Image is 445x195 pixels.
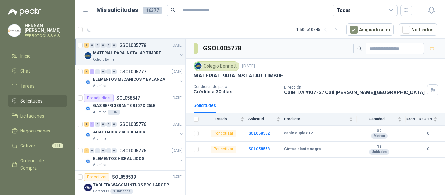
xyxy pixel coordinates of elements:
[419,146,437,152] b: 0
[101,43,106,48] div: 0
[106,122,111,127] div: 0
[52,143,63,148] span: 118
[284,85,425,90] p: Dirección
[8,177,67,189] a: Remisiones
[357,113,406,126] th: Cantidad
[337,7,351,14] div: Todas
[172,174,183,180] p: [DATE]
[95,69,100,74] div: 0
[248,113,284,126] th: Solicitud
[284,117,348,121] span: Producto
[8,125,67,137] a: Negociaciones
[20,112,44,119] span: Licitaciones
[371,133,388,139] div: Metros
[8,65,67,77] a: Chat
[96,6,138,15] h1: Mis solicitudes
[248,147,270,151] a: SOL058553
[106,43,111,48] div: 0
[194,102,216,109] div: Solicitudes
[357,46,362,51] span: search
[369,149,389,155] div: Unidades
[84,43,89,48] div: 2
[419,117,432,121] span: # COTs
[93,182,174,188] p: TABLETA WACOM INTUOS PRO LARGE PTK870K0A
[84,41,184,62] a: 2 0 0 0 0 0 GSOL005778[DATE] Company LogoMATERIAL PARA INSTALAR TIMBREColegio Bennett
[171,8,175,12] span: search
[95,43,100,48] div: 0
[84,104,92,112] img: Company Logo
[84,157,92,165] img: Company Logo
[284,131,313,136] b: cable duplex 12
[406,113,419,126] th: Docs
[20,142,35,149] span: Cotizar
[419,131,437,137] b: 0
[194,84,279,89] p: Condición de pago
[143,7,162,14] span: 16377
[93,57,116,62] p: Colegio Bennett
[93,110,106,115] p: Alumina
[399,23,437,36] button: No Leídos
[93,189,109,194] p: Caracol TV
[84,122,89,127] div: 1
[119,69,146,74] p: GSOL005777
[84,184,92,191] img: Company Logo
[194,61,239,71] div: Colegio Bennett
[20,157,61,172] span: Órdenes de Compra
[110,189,133,194] div: 8 Unidades
[93,129,145,135] p: ADAPTADOR Y REGULADOR
[84,94,114,102] div: Por adjudicar
[25,23,67,33] p: HERNAN [PERSON_NAME]
[93,136,106,141] p: Alumina
[84,68,184,89] a: 3 1 0 0 0 0 GSOL005777[DATE] Company LogoELEMENTOS MECANICOS Y BALANZAAlumina
[93,103,156,109] p: GAS REFRIGERANTE R407 X 25LB
[8,110,67,122] a: Licitaciones
[8,8,41,16] img: Logo peakr
[357,117,396,121] span: Cantidad
[284,113,357,126] th: Producto
[84,148,89,153] div: 5
[90,122,94,127] div: 1
[211,146,236,153] div: Por cotizar
[248,117,275,121] span: Solicitud
[93,156,144,162] p: ELEMENTOS HIDRAULICOS
[419,113,445,126] th: # COTs
[106,148,111,153] div: 0
[195,63,202,70] img: Company Logo
[203,113,248,126] th: Estado
[93,83,106,89] p: Alumina
[112,122,117,127] div: 0
[172,95,183,101] p: [DATE]
[8,50,67,62] a: Inicio
[112,69,117,74] div: 0
[116,96,140,100] p: SOL058547
[119,122,146,127] p: GSOL005776
[112,43,117,48] div: 0
[84,173,109,181] div: Por cotizar
[84,52,92,60] img: Company Logo
[20,97,43,104] span: Solicitudes
[203,43,242,53] h3: GSOL005778
[194,89,279,94] p: Crédito a 30 días
[108,110,120,115] div: 1 UN
[90,43,94,48] div: 0
[84,69,89,74] div: 3
[284,90,425,95] p: Calle 17A #107-27 Cali , [PERSON_NAME][GEOGRAPHIC_DATA]
[8,24,21,37] img: Company Logo
[284,147,321,152] b: Cinta aislante negra
[112,148,117,153] div: 0
[84,78,92,86] img: Company Logo
[8,80,67,92] a: Tareas
[172,42,183,49] p: [DATE]
[84,147,184,168] a: 5 0 0 0 0 0 GSOL005775[DATE] Company LogoELEMENTOS HIDRAULICOSAlumina
[101,69,106,74] div: 0
[93,162,106,168] p: Alumina
[346,23,394,36] button: Asignado a mi
[20,67,30,75] span: Chat
[8,140,67,152] a: Cotizar118
[248,131,270,136] a: SOL058552
[93,77,165,83] p: ELEMENTOS MECANICOS Y BALANZA
[172,69,183,75] p: [DATE]
[84,131,92,139] img: Company Logo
